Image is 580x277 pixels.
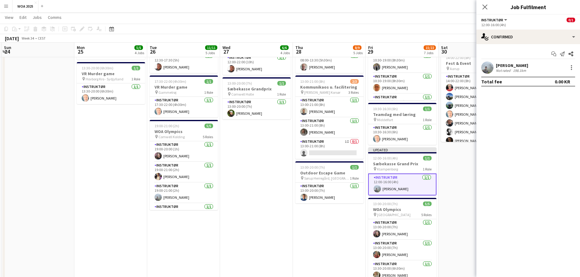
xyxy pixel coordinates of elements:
[368,124,436,145] app-card-role: Instruktør1/110:30-16:30 (6h)[PERSON_NAME]
[441,52,509,142] app-job-card: 14:00-22:00 (8h)8/20Fest & Event Aarup1 RoleInstruktør4I8/2014:00-22:00 (8h)[PERSON_NAME] Morgen[...
[12,0,38,12] button: WOA 2025
[5,15,13,20] span: View
[373,156,398,160] span: 12:00-16:00 (4h)
[353,45,361,50] span: 8/9
[277,92,286,96] span: 1 Role
[304,176,350,181] span: Sørup Herregård, [GEOGRAPHIC_DATA]
[441,73,509,261] app-card-role: Instruktør4I8/2014:00-22:00 (8h)[PERSON_NAME] Morgen[PERSON_NAME][PERSON_NAME][PERSON_NAME][PERSO...
[231,92,254,96] span: Comwell Holte
[423,107,432,111] span: 1/1
[158,135,185,139] span: Comwell Kolding
[86,77,123,81] span: Hovborg Kro - Sydjylland
[423,156,432,160] span: 1/1
[450,66,459,71] span: Aarup
[150,97,218,117] app-card-role: Instruktør1/117:30-22:00 (4h30m)[PERSON_NAME]
[280,51,290,55] div: 4 Jobs
[368,52,436,73] app-card-role: Instruktør1/110:30-19:00 (8h30m)[PERSON_NAME]
[304,90,340,95] span: [PERSON_NAME] Korsør
[476,30,580,44] div: Confirmed
[150,75,218,117] div: 17:30-22:00 (4h30m)1/1VR Murder game Gammelrøj1 RoleInstruktør1/117:30-22:00 (4h30m)[PERSON_NAME]
[368,207,436,212] h3: WOA Olympics
[441,61,509,66] h3: Fest & Event
[76,48,85,55] span: 25
[423,202,432,206] span: 5/5
[2,13,16,21] a: View
[77,83,145,104] app-card-role: Instruktør1/113:30-20:00 (6h30m)[PERSON_NAME]
[131,77,140,81] span: 1 Role
[295,84,364,90] h3: Kommunikaos u. facilitering
[368,94,436,114] app-card-role: Instruktør1/110:30-19:00 (8h30m)
[134,45,143,50] span: 5/5
[30,13,44,21] a: Jobs
[300,165,325,170] span: 13:00-20:00 (7h)
[423,167,432,171] span: 1 Role
[295,52,364,73] app-card-role: Instruktør1/108:00-13:30 (5h30m)[PERSON_NAME]
[82,66,113,70] span: 13:30-20:00 (6h30m)
[368,147,436,195] div: Updated12:00-16:00 (4h)1/1Sæbekasse Grand Prix Klampenborg1 RoleInstruktør1/112:00-16:00 (4h)[PER...
[481,79,502,85] div: Total fee
[555,79,570,85] div: 0.00 KR
[17,13,29,21] a: Edit
[368,45,373,50] span: Fri
[373,107,398,111] span: 10:30-16:30 (6h)
[348,90,359,95] span: 3 Roles
[368,219,436,240] app-card-role: Instruktør1/113:00-20:00 (7h)[PERSON_NAME]
[222,86,291,92] h3: Sæbekasse Grandprix
[481,18,503,22] span: Instruktør
[300,79,325,84] span: 13:00-21:00 (8h)
[150,45,157,50] span: Tue
[368,174,436,195] app-card-role: Instruktør1/112:00-16:00 (4h)[PERSON_NAME]
[496,68,512,73] div: Not rated
[421,212,432,217] span: 5 Roles
[132,66,140,70] span: 1/1
[368,240,436,261] app-card-role: Instruktør1/113:00-20:00 (7h)[PERSON_NAME]
[277,81,286,86] span: 1/1
[222,77,291,119] app-job-card: 13:00-20:00 (7h)1/1Sæbekasse Grandprix Comwell Holte1 RoleInstruktør1/113:00-20:00 (7h)[PERSON_NAME]
[20,36,35,40] span: Week 34
[377,117,393,122] span: Middelfart
[222,48,230,55] span: 27
[295,161,364,203] app-job-card: 13:00-20:00 (7h)1/1Outdoor Escape Game Sørup Herregård, [GEOGRAPHIC_DATA]1 RoleInstruktør1/113:00...
[203,135,213,139] span: 5 Roles
[48,15,62,20] span: Comms
[353,51,363,55] div: 5 Jobs
[295,183,364,203] app-card-role: Instruktør1/113:00-20:00 (7h)[PERSON_NAME]
[295,45,303,50] span: Thu
[350,79,359,84] span: 2/3
[150,120,218,210] div: 19:00-21:00 (2h)5/5WOA Olympics Comwell Kolding5 RolesInstruktør1/119:00-20:00 (1h)[PERSON_NAME]I...
[155,124,179,128] span: 19:00-21:00 (2h)
[33,15,42,20] span: Jobs
[424,51,436,55] div: 7 Jobs
[350,165,359,170] span: 1/1
[295,138,364,159] app-card-role: Instruktør1I0/113:00-21:00 (8h)
[368,161,436,167] h3: Sæbekasse Grand Prix
[377,212,411,217] span: [GEOGRAPHIC_DATA]
[45,13,64,21] a: Comms
[155,79,186,84] span: 17:30-22:00 (4h30m)
[423,117,432,122] span: 1 Role
[446,55,471,60] span: 14:00-22:00 (8h)
[567,18,575,22] span: 0/1
[150,84,218,90] h3: VR Murder game
[4,45,11,50] span: Sun
[441,45,448,50] span: Sat
[440,48,448,55] span: 30
[205,45,217,50] span: 11/11
[158,90,176,95] span: Gammelrøj
[149,48,157,55] span: 26
[77,62,145,104] div: 13:30-20:00 (6h30m)1/1VR Murder game Hovborg Kro - Sydjylland1 RoleInstruktør1/113:30-20:00 (6h30...
[227,81,252,86] span: 13:00-20:00 (7h)
[373,202,398,206] span: 13:00-20:00 (7h)
[377,167,398,171] span: Klampenborg
[512,68,527,73] div: 198.1km
[135,51,144,55] div: 4 Jobs
[294,48,303,55] span: 28
[150,203,218,224] app-card-role: Instruktør1/119:00-21:00 (2h)
[295,170,364,176] h3: Outdoor Escape Game
[368,147,436,152] div: Updated
[205,79,213,84] span: 1/1
[20,15,27,20] span: Edit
